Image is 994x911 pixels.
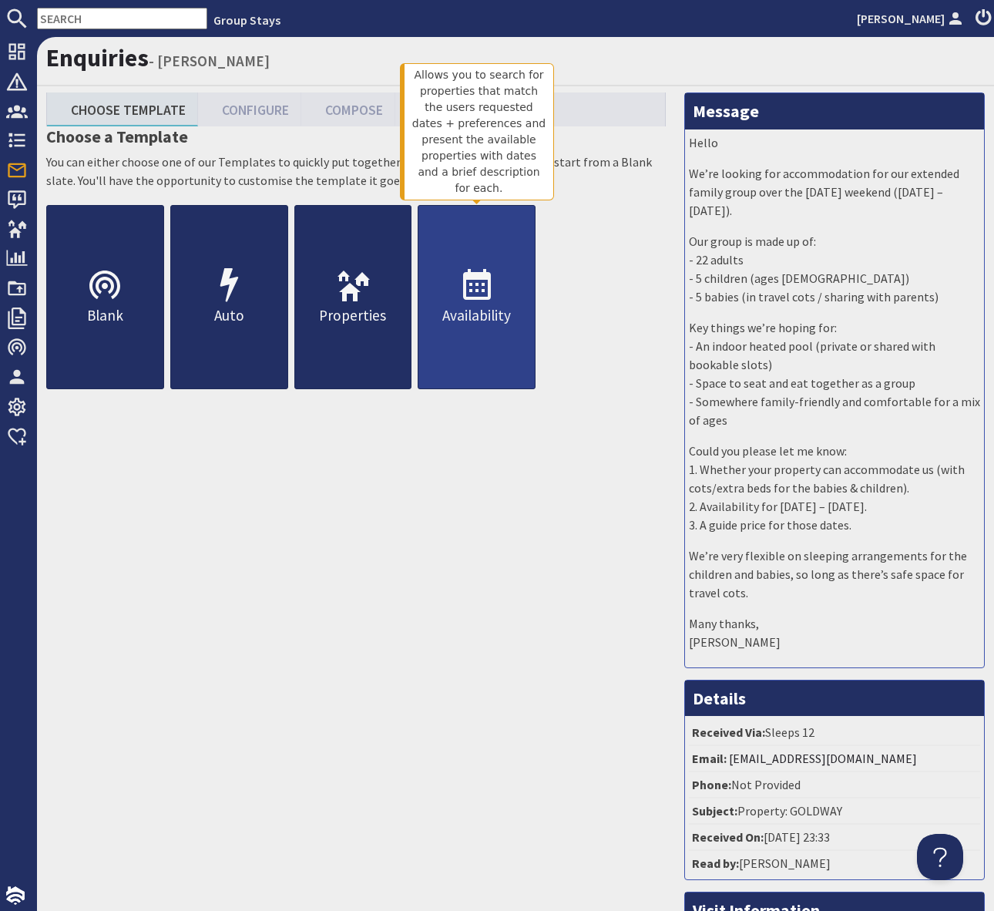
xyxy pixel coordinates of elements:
a: [PERSON_NAME] [857,9,966,28]
p: Hello [689,133,980,152]
li: Not Provided [689,772,980,798]
h3: Choose a Template [46,126,666,146]
p: Availability [418,304,535,327]
strong: Subject: [692,803,737,819]
p: Properties [295,304,411,327]
h3: Message [685,93,984,129]
p: Many thanks, [PERSON_NAME] [689,614,980,651]
a: Sent [395,92,463,126]
a: Compose [301,92,395,126]
h3: Details [685,681,984,716]
img: staytech_i_w-64f4e8e9ee0a9c174fd5317b4b171b261742d2d393467e5bdba4413f4f884c10.svg [6,886,25,905]
a: Configure [198,92,301,126]
li: [PERSON_NAME] [689,851,980,876]
p: We’re very flexible on sleeping arrangements for the children and babies, so long as there’s safe... [689,546,980,602]
a: Group Stays [213,12,280,28]
a: Availability [418,205,536,389]
a: Blank [46,205,164,389]
li: Sleeps 12 [689,720,980,746]
li: [DATE] 23:33 [689,825,980,851]
div: Allows you to search for properties that match the users requested dates + preferences and presen... [400,63,554,200]
strong: Email: [692,751,727,766]
small: - [PERSON_NAME] [149,52,270,70]
strong: Phone: [692,777,731,792]
p: Key things we’re hoping for: - An indoor heated pool (private or shared with bookable slots) - Sp... [689,318,980,429]
li: Property: GOLDWAY [689,798,980,825]
strong: Received On: [692,829,764,845]
strong: Read by: [692,856,739,871]
strong: Received Via: [692,724,765,740]
a: Auto [170,205,288,389]
a: Enquiries [46,42,149,73]
p: Our group is made up of: - 22 adults - 5 children (ages [DEMOGRAPHIC_DATA]) - 5 babies (in travel... [689,232,980,306]
p: Could you please let me know: 1. Whether your property can accommodate us (with cots/extra beds f... [689,442,980,534]
input: SEARCH [37,8,207,29]
a: Properties [294,205,412,389]
iframe: Toggle Customer Support [917,834,963,880]
a: [EMAIL_ADDRESS][DOMAIN_NAME] [729,751,917,766]
a: Choose Template [47,92,198,126]
p: Blank [47,304,163,327]
p: Auto [171,304,287,327]
p: You can either choose one of our Templates to quickly put together a Reply or you can choose to s... [46,153,666,190]
p: We’re looking for accommodation for our extended family group over the [DATE] weekend ([DATE] – [... [689,164,980,220]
